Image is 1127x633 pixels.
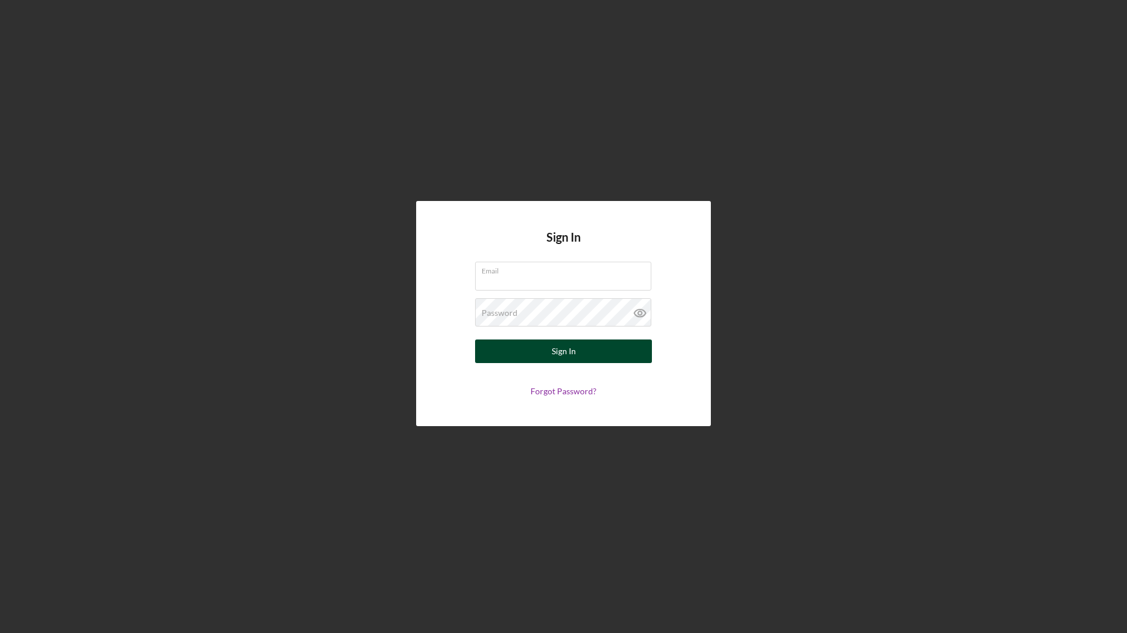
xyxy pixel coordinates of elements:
h4: Sign In [546,230,581,262]
div: Sign In [552,339,576,363]
label: Email [482,262,651,275]
button: Sign In [475,339,652,363]
label: Password [482,308,518,318]
a: Forgot Password? [530,386,597,396]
